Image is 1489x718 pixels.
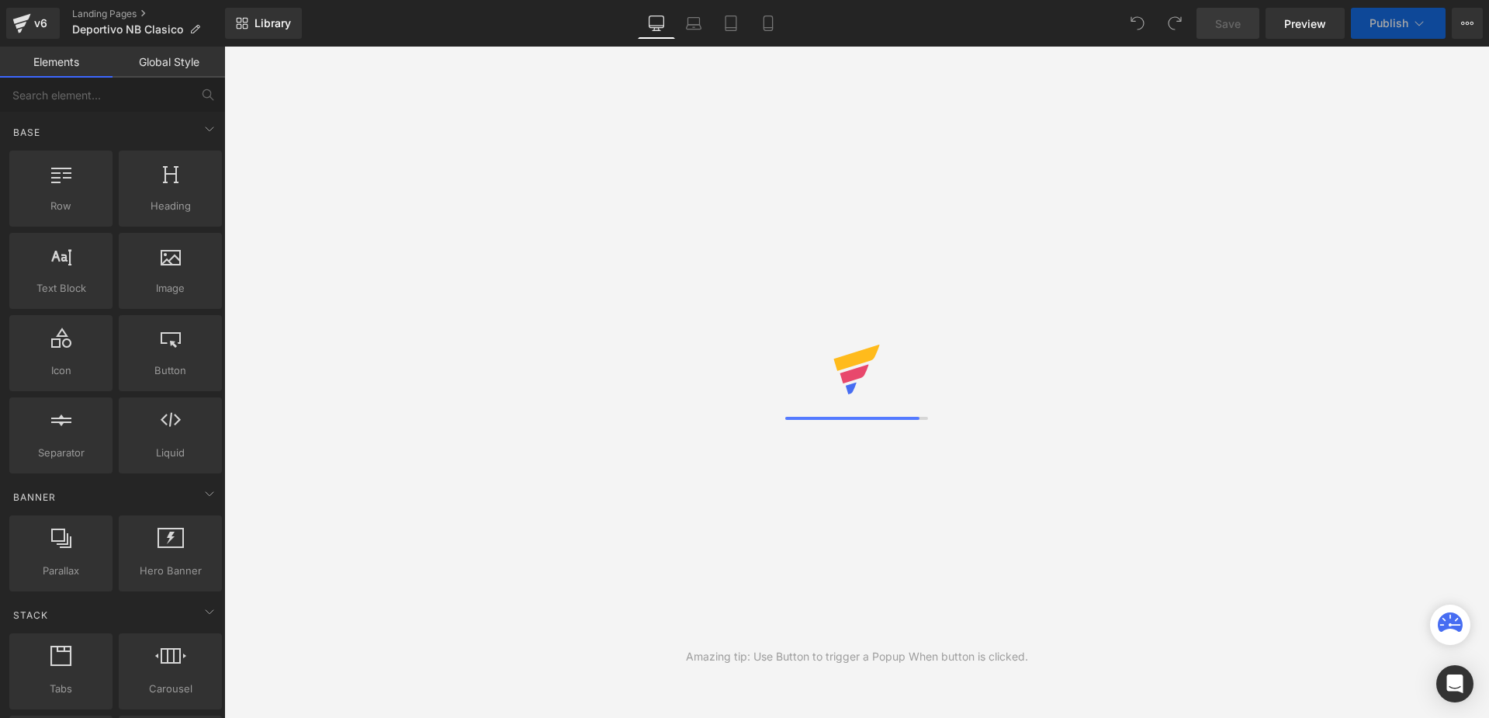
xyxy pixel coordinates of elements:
a: Desktop [638,8,675,39]
span: Text Block [14,280,108,297]
a: New Library [225,8,302,39]
a: Global Style [113,47,225,78]
span: Publish [1370,17,1408,29]
a: Laptop [675,8,712,39]
div: v6 [31,13,50,33]
a: Landing Pages [72,8,225,20]
a: Mobile [750,8,787,39]
span: Banner [12,490,57,505]
div: Amazing tip: Use Button to trigger a Popup When button is clicked. [686,648,1028,665]
span: Hero Banner [123,563,217,579]
span: Heading [123,198,217,214]
span: Button [123,362,217,379]
button: Redo [1159,8,1190,39]
span: Separator [14,445,108,461]
a: Tablet [712,8,750,39]
span: Parallax [14,563,108,579]
span: Carousel [123,681,217,697]
span: Row [14,198,108,214]
span: Stack [12,608,50,623]
span: Save [1215,16,1241,32]
span: Library [255,16,291,30]
button: More [1452,8,1483,39]
span: Base [12,125,42,140]
span: Image [123,280,217,297]
span: Liquid [123,445,217,461]
a: Preview [1266,8,1345,39]
span: Preview [1284,16,1326,32]
span: Tabs [14,681,108,697]
a: v6 [6,8,60,39]
button: Undo [1122,8,1153,39]
div: Open Intercom Messenger [1436,665,1473,702]
span: Icon [14,362,108,379]
span: Deportivo NB Clasico [72,23,183,36]
button: Publish [1351,8,1446,39]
